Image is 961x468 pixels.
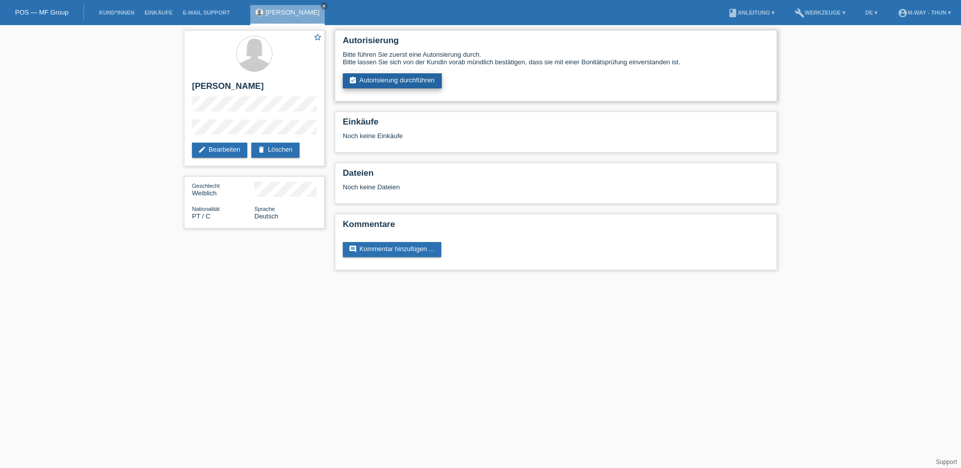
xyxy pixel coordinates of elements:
i: close [322,4,327,9]
a: buildWerkzeuge ▾ [790,10,850,16]
a: Kund*innen [94,10,139,16]
div: Weiblich [192,182,254,197]
i: delete [257,146,265,154]
span: Deutsch [254,212,278,220]
h2: Dateien [343,168,769,183]
span: Nationalität [192,206,220,212]
a: POS — MF Group [15,9,68,16]
a: Support [936,458,957,465]
a: star_border [313,33,322,43]
a: deleteLöschen [251,143,300,158]
i: comment [349,245,357,253]
i: book [728,8,738,18]
div: Noch keine Einkäufe [343,132,769,147]
h2: Autorisierung [343,36,769,51]
a: close [321,3,328,10]
i: edit [198,146,206,154]
a: commentKommentar hinzufügen ... [343,242,441,257]
a: editBearbeiten [192,143,247,158]
h2: Kommentare [343,219,769,235]
h2: Einkäufe [343,117,769,132]
a: account_circlem-way - Thun ▾ [893,10,956,16]
a: DE ▾ [860,10,883,16]
i: assignment_turned_in [349,76,357,84]
i: account_circle [898,8,908,18]
h2: [PERSON_NAME] [192,81,317,96]
span: Sprache [254,206,275,212]
i: star_border [313,33,322,42]
a: [PERSON_NAME] [266,9,320,16]
a: bookAnleitung ▾ [723,10,780,16]
div: Noch keine Dateien [343,183,650,191]
span: Geschlecht [192,183,220,189]
a: E-Mail Support [178,10,235,16]
a: Einkäufe [139,10,177,16]
a: assignment_turned_inAutorisierung durchführen [343,73,442,88]
i: build [795,8,805,18]
span: Portugal / C / 01.08.1992 [192,212,211,220]
div: Bitte führen Sie zuerst eine Autorisierung durch. Bitte lassen Sie sich von der Kundin vorab münd... [343,51,769,66]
